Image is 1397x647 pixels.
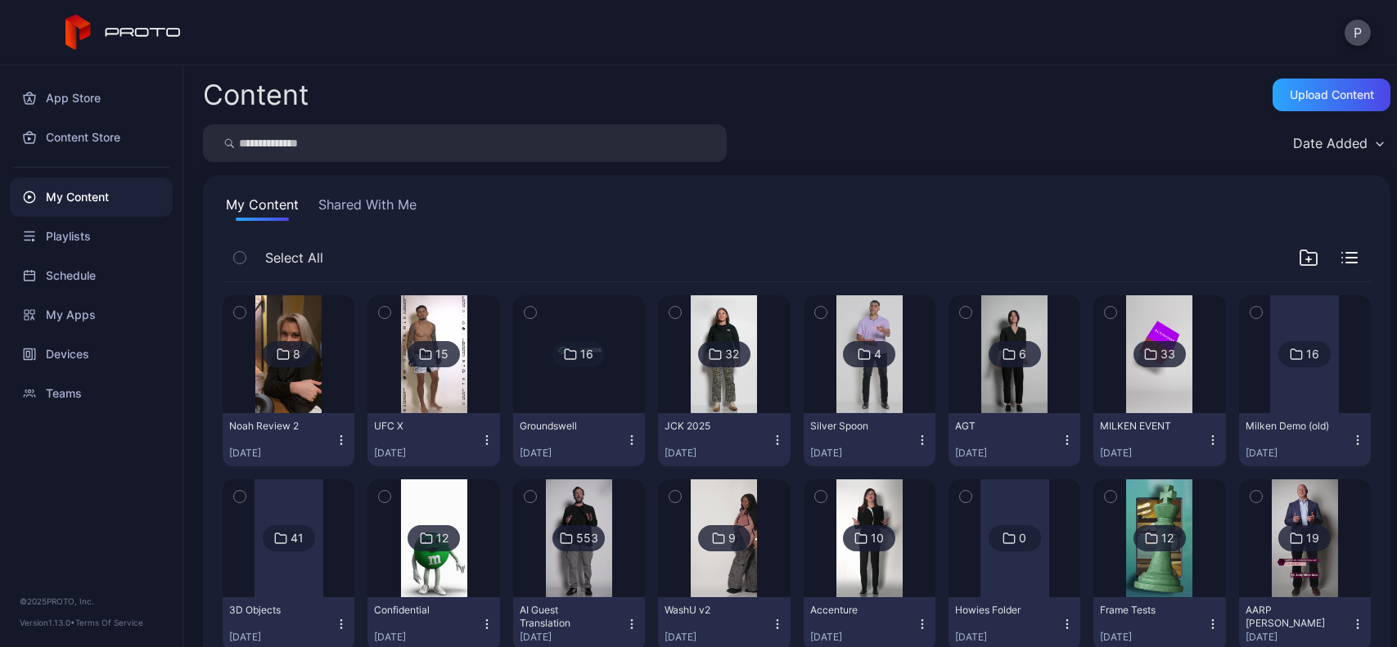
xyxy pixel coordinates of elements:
[1239,413,1371,466] button: Milken Demo (old)[DATE]
[665,604,755,617] div: WashU v2
[810,447,916,460] div: [DATE]
[1100,447,1205,460] div: [DATE]
[20,618,75,627] span: Version 1.13.0 •
[1100,604,1190,617] div: Frame Tests
[665,631,770,644] div: [DATE]
[520,447,625,460] div: [DATE]
[665,447,770,460] div: [DATE]
[1246,631,1351,644] div: [DATE]
[1100,420,1190,433] div: MILKEN EVENT
[315,195,420,221] button: Shared With Me
[1093,413,1225,466] button: MILKEN EVENT[DATE]
[1345,20,1371,46] button: P
[10,374,173,413] a: Teams
[1019,347,1026,362] div: 6
[874,347,881,362] div: 4
[223,413,354,466] button: Noah Review 2[DATE]
[10,177,173,217] a: My Content
[10,217,173,256] a: Playlists
[955,604,1045,617] div: Howies Folder
[265,248,323,267] span: Select All
[293,347,300,362] div: 8
[229,631,335,644] div: [DATE]
[520,604,610,630] div: AI Guest Translation
[810,604,900,617] div: Accenture
[1160,347,1175,362] div: 33
[367,413,499,466] button: UFC X[DATE]
[728,531,736,546] div: 9
[1100,631,1205,644] div: [DATE]
[229,604,319,617] div: 3D Objects
[955,631,1061,644] div: [DATE]
[871,531,884,546] div: 10
[810,631,916,644] div: [DATE]
[10,335,173,374] a: Devices
[1273,79,1390,111] button: Upload Content
[10,256,173,295] a: Schedule
[435,347,448,362] div: 15
[949,413,1080,466] button: AGT[DATE]
[229,420,319,433] div: Noah Review 2
[1306,347,1319,362] div: 16
[955,447,1061,460] div: [DATE]
[229,447,335,460] div: [DATE]
[374,447,480,460] div: [DATE]
[1019,531,1026,546] div: 0
[810,420,900,433] div: Silver Spoon
[374,420,464,433] div: UFC X
[520,631,625,644] div: [DATE]
[374,631,480,644] div: [DATE]
[1290,88,1374,101] div: Upload Content
[1246,447,1351,460] div: [DATE]
[291,531,304,546] div: 41
[1285,124,1390,162] button: Date Added
[10,118,173,157] a: Content Store
[725,347,739,362] div: 32
[665,420,755,433] div: JCK 2025
[1161,531,1174,546] div: 12
[10,79,173,118] a: App Store
[75,618,143,627] a: Terms Of Service
[804,413,935,466] button: Silver Spoon[DATE]
[955,420,1045,433] div: AGT
[10,295,173,335] a: My Apps
[576,531,598,546] div: 553
[580,347,593,362] div: 16
[203,81,309,109] div: Content
[1293,135,1368,151] div: Date Added
[374,604,464,617] div: Confidential
[1246,420,1336,433] div: Milken Demo (old)
[1306,531,1319,546] div: 19
[20,595,163,608] div: © 2025 PROTO, Inc.
[658,413,790,466] button: JCK 2025[DATE]
[1246,604,1336,630] div: AARP Andy
[436,531,448,546] div: 12
[223,195,302,221] button: My Content
[513,413,645,466] button: Groundswell[DATE]
[520,420,610,433] div: Groundswell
